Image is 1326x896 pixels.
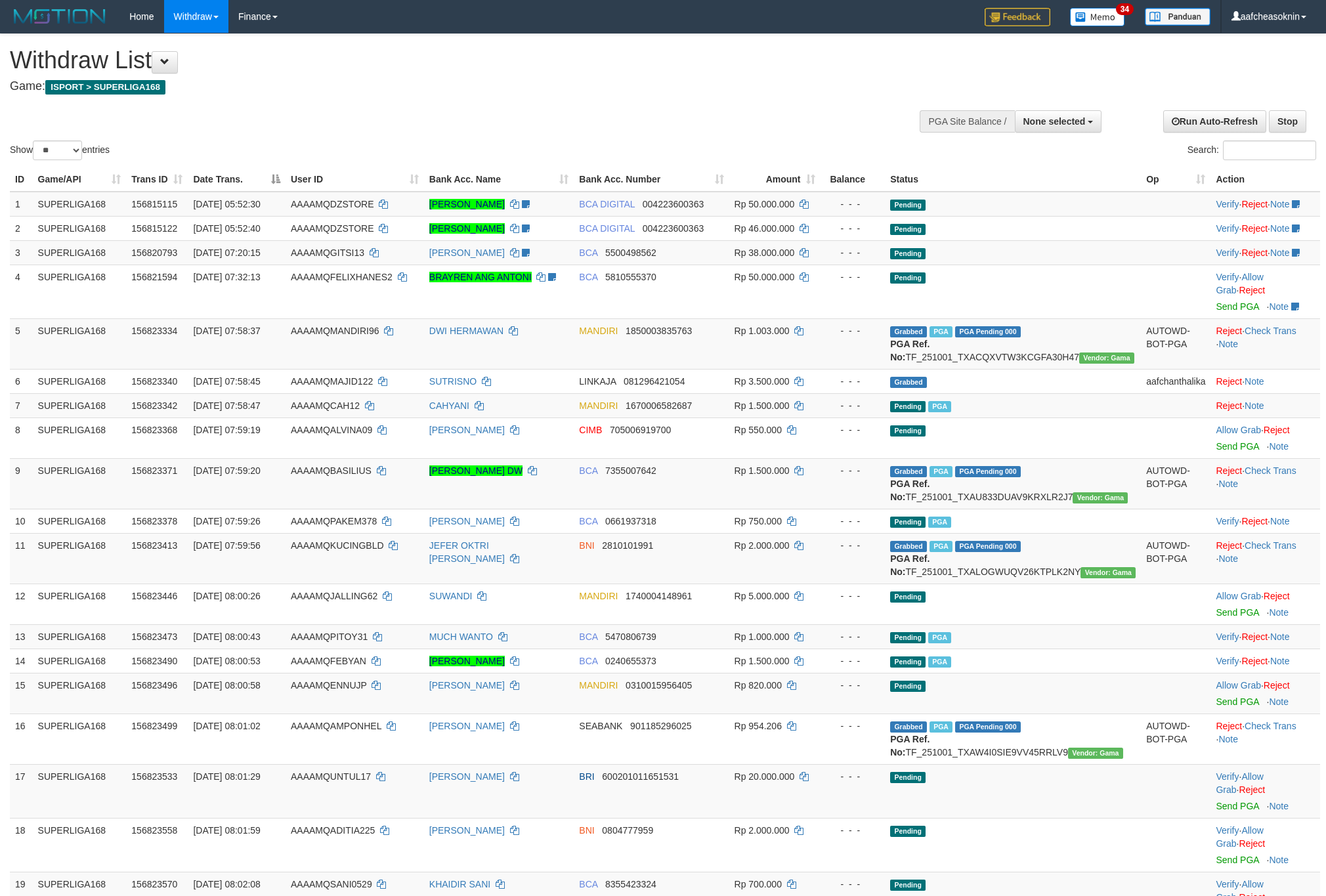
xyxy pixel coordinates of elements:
[955,541,1021,552] span: PGA Pending
[429,465,523,476] a: [PERSON_NAME] DW
[928,632,951,643] span: Marked by aafnonsreyleab
[1210,393,1320,417] td: ·
[643,223,704,234] span: Copy 004223600363 to clipboard
[605,631,656,642] span: Copy 5470806739 to clipboard
[429,326,503,336] a: DWI HERMAWAN
[1269,301,1289,312] a: Note
[626,400,692,411] span: Copy 1670006582687 to clipboard
[1223,140,1316,160] input: Search:
[1218,734,1238,744] a: Note
[429,247,505,258] a: [PERSON_NAME]
[735,326,790,336] span: Rp 1.003.000
[735,425,782,435] span: Rp 550.000
[826,270,880,284] div: - - -
[193,425,260,435] span: [DATE] 07:59:19
[826,589,880,603] div: - - -
[429,721,505,731] a: [PERSON_NAME]
[10,265,33,318] td: 4
[33,140,82,160] select: Showentries
[1241,247,1268,258] a: Reject
[1241,631,1268,642] a: Reject
[626,591,692,601] span: Copy 1740004148961 to clipboard
[735,540,790,551] span: Rp 2.000.000
[10,509,33,533] td: 10
[1241,516,1268,526] a: Reject
[10,7,110,26] img: MOTION_logo.png
[1264,425,1290,435] a: Reject
[579,631,597,642] span: BCA
[826,324,880,337] div: - - -
[131,326,177,336] span: 156823334
[735,272,795,282] span: Rp 50.000.000
[610,425,671,435] span: Copy 705006919700 to clipboard
[1270,631,1290,642] a: Note
[826,515,880,528] div: - - -
[1245,721,1296,731] a: Check Trans
[1239,838,1266,849] a: Reject
[826,246,880,259] div: - - -
[45,80,165,95] span: ISPORT > SUPERLIGA168
[890,517,926,528] span: Pending
[890,272,926,284] span: Pending
[1216,465,1242,476] a: Reject
[1015,110,1102,133] button: None selected
[1216,441,1258,452] a: Send PGA
[429,376,477,387] a: SUTRISNO
[193,540,260,551] span: [DATE] 07:59:56
[1264,591,1290,601] a: Reject
[605,656,656,666] span: Copy 0240655373 to clipboard
[1210,167,1320,192] th: Action
[1216,272,1263,295] span: ·
[1141,318,1210,369] td: AUTOWD-BOT-PGA
[955,466,1021,477] span: PGA Pending
[1210,533,1320,584] td: · ·
[193,465,260,476] span: [DATE] 07:59:20
[291,656,366,666] span: AAAAMQFEBYAN
[131,425,177,435] span: 156823368
[890,326,927,337] span: Grabbed
[1269,607,1289,618] a: Note
[131,247,177,258] span: 156820793
[1145,8,1210,26] img: panduan.png
[131,199,177,209] span: 156815115
[735,656,790,666] span: Rp 1.500.000
[890,591,926,603] span: Pending
[1216,326,1242,336] a: Reject
[1116,3,1134,15] span: 34
[291,223,374,234] span: AAAAMQDZSTORE
[131,631,177,642] span: 156823473
[193,247,260,258] span: [DATE] 07:20:15
[890,224,926,235] span: Pending
[1216,656,1239,666] a: Verify
[1218,339,1238,349] a: Note
[885,458,1141,509] td: TF_251001_TXAU833DUAV9KRXLR2J7
[1210,509,1320,533] td: · ·
[1216,301,1258,312] a: Send PGA
[429,516,505,526] a: [PERSON_NAME]
[33,624,127,649] td: SUPERLIGA168
[1210,318,1320,369] td: · ·
[885,167,1141,192] th: Status
[735,591,790,601] span: Rp 5.000.000
[579,656,597,666] span: BCA
[920,110,1014,133] div: PGA Site Balance /
[890,656,926,668] span: Pending
[735,400,790,411] span: Rp 1.500.000
[1210,417,1320,458] td: ·
[1216,591,1260,601] a: Allow Grab
[1210,192,1320,217] td: · ·
[1216,425,1260,435] a: Allow Grab
[1210,458,1320,509] td: · ·
[1216,801,1258,811] a: Send PGA
[33,458,127,509] td: SUPERLIGA168
[1218,479,1238,489] a: Note
[1216,696,1258,707] a: Send PGA
[193,680,260,691] span: [DATE] 08:00:58
[826,464,880,477] div: - - -
[729,167,821,192] th: Amount: activate to sort column ascending
[579,400,618,411] span: MANDIRI
[33,533,127,584] td: SUPERLIGA168
[579,465,597,476] span: BCA
[1163,110,1266,133] a: Run Auto-Refresh
[193,376,260,387] span: [DATE] 07:58:45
